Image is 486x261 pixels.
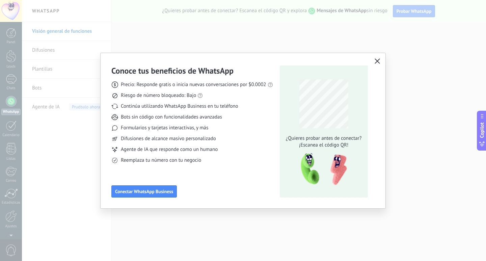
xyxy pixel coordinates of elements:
span: Copilot [479,122,485,138]
span: Riesgo de número bloqueado: Bajo [121,92,196,99]
button: Conectar WhatsApp Business [111,185,177,198]
span: Bots sin código con funcionalidades avanzadas [121,114,222,121]
span: Continúa utilizando WhatsApp Business en tu teléfono [121,103,238,110]
span: Formularios y tarjetas interactivas, y más [121,125,208,131]
span: ¿Quieres probar antes de conectar? [284,135,363,142]
span: Conectar WhatsApp Business [115,189,173,194]
span: Precio: Responde gratis o inicia nuevas conversaciones por $0.0002 [121,81,266,88]
span: Difusiones de alcance masivo personalizado [121,135,216,142]
span: Agente de IA que responde como un humano [121,146,218,153]
img: qr-pic-1x.png [295,151,348,187]
span: Reemplaza tu número con tu negocio [121,157,201,164]
span: ¡Escanea el código QR! [284,142,363,149]
h3: Conoce tus beneficios de WhatsApp [111,66,234,76]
